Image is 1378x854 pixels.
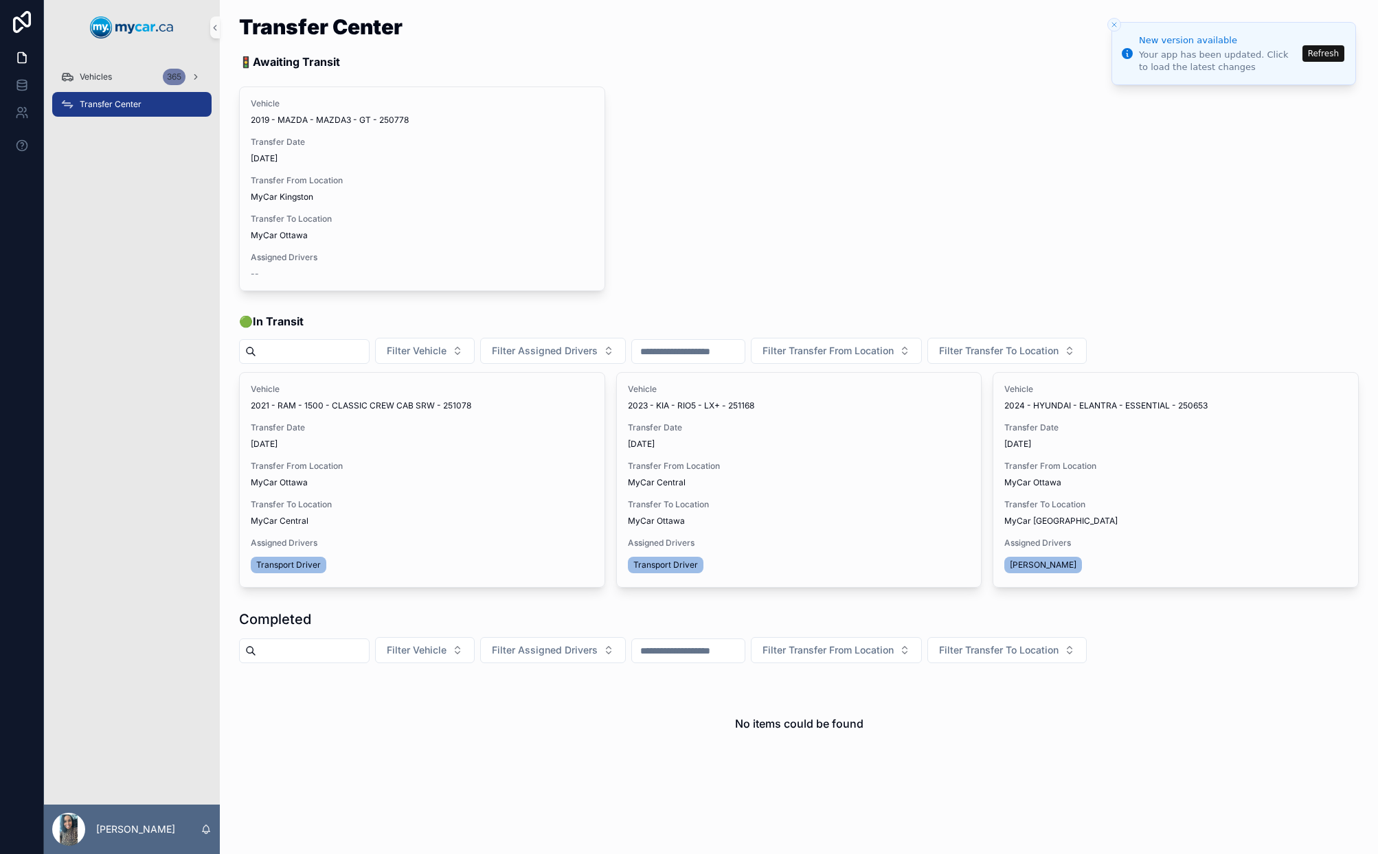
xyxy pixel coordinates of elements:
span: Transfer From Location [251,461,594,472]
button: Close toast [1107,18,1121,32]
span: [DATE] [1004,439,1347,450]
button: Select Button [480,637,626,663]
span: Transfer To Location [1004,499,1347,510]
span: Transfer Center [80,99,142,110]
h2: No items could be found [735,715,863,732]
p: [PERSON_NAME] [96,822,175,836]
a: Transfer Center [52,92,212,117]
span: Transfer To Location [251,213,594,224]
span: Assigned Drivers [1004,538,1347,549]
span: Transfer Date [628,422,971,433]
span: MyCar Ottawa [628,516,685,527]
a: Vehicle2023 - KIA - RIO5 - LX+ - 251168Transfer Date[DATE]Transfer From LocationMyCar CentralTran... [616,372,982,588]
p: 🚦 [239,54,403,70]
span: Transfer Date [251,422,594,433]
span: Vehicle [628,384,971,395]
button: Select Button [927,338,1087,364]
span: -- [251,268,259,279]
span: 2024 - HYUNDAI - ELANTRA - ESSENTIAL - 250653 [1004,400,1208,411]
span: Vehicles [80,71,112,82]
span: Filter Assigned Drivers [492,344,598,358]
button: Select Button [480,338,626,364]
span: MyCar Central [628,477,686,488]
span: Vehicle [251,384,594,395]
button: Select Button [751,338,922,364]
button: Refresh [1302,45,1344,62]
div: Your app has been updated. Click to load the latest changes [1139,49,1298,73]
a: Vehicle2019 - MAZDA - MAZDA3 - GT - 250778Transfer Date[DATE]Transfer From LocationMyCar Kingston... [239,86,605,291]
span: Transport Driver [633,559,698,570]
span: MyCar Ottawa [1004,477,1061,488]
span: [DATE] [251,439,594,450]
span: Assigned Drivers [251,252,594,263]
span: MyCar [GEOGRAPHIC_DATA] [1004,516,1118,527]
button: Select Button [375,637,475,663]
span: Transfer Date [1004,422,1347,433]
span: Transfer To Location [628,499,971,510]
span: Filter Vehicle [387,643,447,657]
a: Vehicles365 [52,65,212,89]
img: App logo [90,16,174,38]
span: [PERSON_NAME] [1010,559,1076,570]
span: [DATE] [628,439,971,450]
span: 🟢 [239,313,304,330]
span: Transfer Date [251,137,594,148]
span: [DATE] [251,153,594,164]
span: MyCar Central [251,516,308,527]
span: MyCar Ottawa [251,477,308,488]
button: Select Button [751,637,922,663]
div: 365 [163,69,185,85]
h1: Completed [239,610,311,629]
span: Filter Transfer To Location [939,643,1059,657]
span: Filter Transfer From Location [763,643,894,657]
span: 2023 - KIA - RIO5 - LX+ - 251168 [628,400,754,411]
span: Filter Assigned Drivers [492,643,598,657]
h1: Transfer Center [239,16,403,37]
span: Filter Vehicle [387,344,447,358]
span: MyCar Kingston [251,192,313,203]
span: 2021 - RAM - 1500 - CLASSIC CREW CAB SRW - 251078 [251,400,471,411]
strong: In Transit [253,314,304,328]
span: Vehicle [251,98,594,109]
span: Filter Transfer From Location [763,344,894,358]
span: Transfer From Location [1004,461,1347,472]
span: Assigned Drivers [251,538,594,549]
div: scrollable content [44,55,220,135]
strong: Awaiting Transit [253,55,340,69]
span: 2019 - MAZDA - MAZDA3 - GT - 250778 [251,115,409,126]
a: Vehicle2024 - HYUNDAI - ELANTRA - ESSENTIAL - 250653Transfer Date[DATE]Transfer From LocationMyCa... [993,372,1359,588]
span: Assigned Drivers [628,538,971,549]
span: Transfer From Location [628,461,971,472]
span: Filter Transfer To Location [939,344,1059,358]
a: Vehicle2021 - RAM - 1500 - CLASSIC CREW CAB SRW - 251078Transfer Date[DATE]Transfer From Location... [239,372,605,588]
div: New version available [1139,34,1298,47]
span: Transfer From Location [251,175,594,186]
button: Select Button [927,637,1087,663]
span: Transport Driver [256,559,321,570]
span: MyCar Ottawa [251,230,308,241]
span: Vehicle [1004,384,1347,395]
button: Select Button [375,338,475,364]
span: Transfer To Location [251,499,594,510]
